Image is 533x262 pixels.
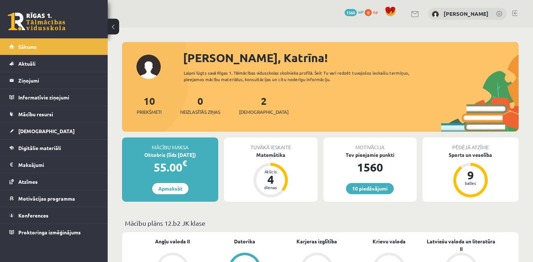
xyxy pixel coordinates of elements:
[9,156,99,173] a: Maksājumi
[9,224,99,240] a: Proktoringa izmēģinājums
[444,10,488,17] a: [PERSON_NAME]
[373,9,378,15] span: xp
[358,9,364,15] span: mP
[9,89,99,106] a: Informatīvie ziņojumi
[9,106,99,122] a: Mācību resursi
[239,108,289,116] span: [DEMOGRAPHIC_DATA]
[18,156,99,173] legend: Maksājumi
[152,183,188,194] a: Apmaksāt
[260,169,281,174] div: Atlicis
[18,60,36,67] span: Aktuāli
[180,94,220,116] a: 0Neizlasītās ziņas
[9,72,99,89] a: Ziņojumi
[9,123,99,139] a: [DEMOGRAPHIC_DATA]
[9,190,99,207] a: Motivācijas programma
[345,9,364,15] a: 1560 mP
[122,137,218,151] div: Mācību maksa
[8,13,65,31] a: Rīgas 1. Tālmācības vidusskola
[422,151,519,198] a: Sports un veselība 9 balles
[9,173,99,190] a: Atzīmes
[18,111,53,117] span: Mācību resursi
[260,185,281,190] div: dienas
[296,238,337,245] a: Karjeras izglītība
[125,218,516,228] p: Mācību plāns 12.b2 JK klase
[323,159,417,176] div: 1560
[18,195,75,202] span: Motivācijas programma
[224,137,317,151] div: Tuvākā ieskaite
[460,181,481,185] div: balles
[345,9,357,16] span: 1560
[9,38,99,55] a: Sākums
[122,151,218,159] div: Oktobris (līdz [DATE])
[18,43,37,50] span: Sākums
[224,151,317,198] a: Matemātika Atlicis 4 dienas
[9,207,99,224] a: Konferences
[155,238,190,245] a: Angļu valoda II
[9,140,99,156] a: Digitālie materiāli
[346,183,394,194] a: 10 piedāvājumi
[422,137,519,151] div: Pēdējā atzīme
[224,151,317,159] div: Matemātika
[432,11,439,18] img: Katrīna Kalnkaziņa
[323,137,417,151] div: Motivācija
[239,94,289,116] a: 2[DEMOGRAPHIC_DATA]
[373,238,406,245] a: Krievu valoda
[323,151,417,159] div: Tev pieejamie punkti
[365,9,381,15] a: 0 xp
[183,49,519,66] div: [PERSON_NAME], Katrīna!
[365,9,372,16] span: 0
[18,178,38,185] span: Atzīmes
[122,159,218,176] div: 55.00
[234,238,255,245] a: Datorika
[460,169,481,181] div: 9
[18,145,61,151] span: Digitālie materiāli
[18,212,48,219] span: Konferences
[18,72,99,89] legend: Ziņojumi
[260,174,281,185] div: 4
[137,108,162,116] span: Priekšmeti
[9,55,99,72] a: Aktuāli
[137,94,162,116] a: 10Priekšmeti
[18,89,99,106] legend: Informatīvie ziņojumi
[425,238,497,253] a: Latviešu valoda un literatūra II
[422,151,519,159] div: Sports un veselība
[184,70,422,83] div: Laipni lūgts savā Rīgas 1. Tālmācības vidusskolas skolnieka profilā. Šeit Tu vari redzēt tuvojošo...
[18,128,75,134] span: [DEMOGRAPHIC_DATA]
[18,229,81,235] span: Proktoringa izmēģinājums
[180,108,220,116] span: Neizlasītās ziņas
[182,158,187,168] span: €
